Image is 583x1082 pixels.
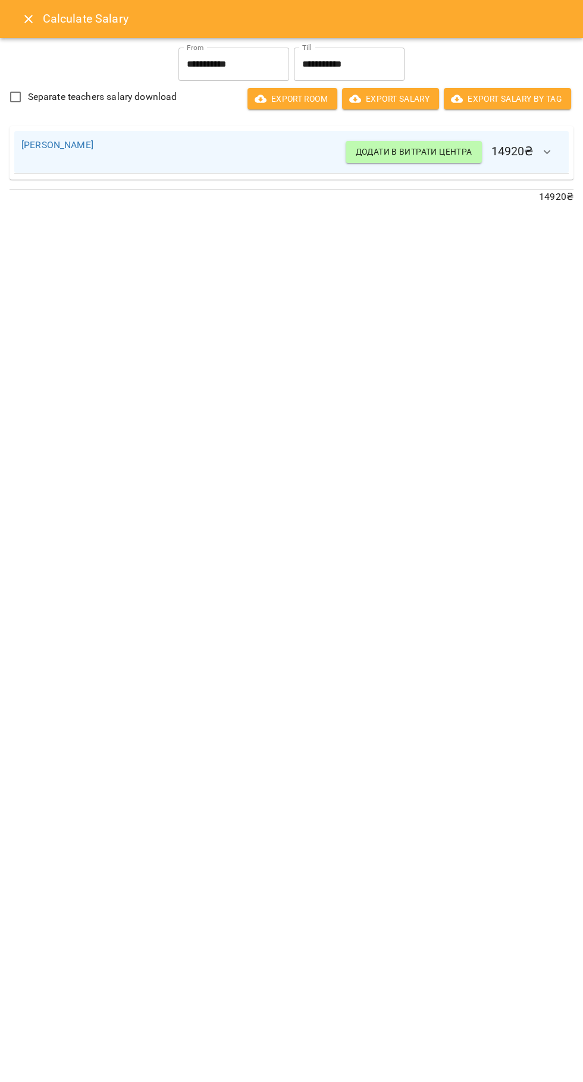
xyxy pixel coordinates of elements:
[346,141,481,162] button: Додати в витрати центра
[257,92,328,106] span: Export room
[10,190,573,204] p: 14920 ₴
[355,145,472,159] span: Додати в витрати центра
[346,138,562,167] h6: 14920 ₴
[247,88,337,109] button: Export room
[444,88,571,109] button: Export Salary by Tag
[21,139,93,150] a: [PERSON_NAME]
[352,92,430,106] span: Export Salary
[342,88,439,109] button: Export Salary
[14,5,43,33] button: Close
[453,92,562,106] span: Export Salary by Tag
[43,10,569,28] h6: Calculate Salary
[28,90,177,104] span: Separate teachers salary download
